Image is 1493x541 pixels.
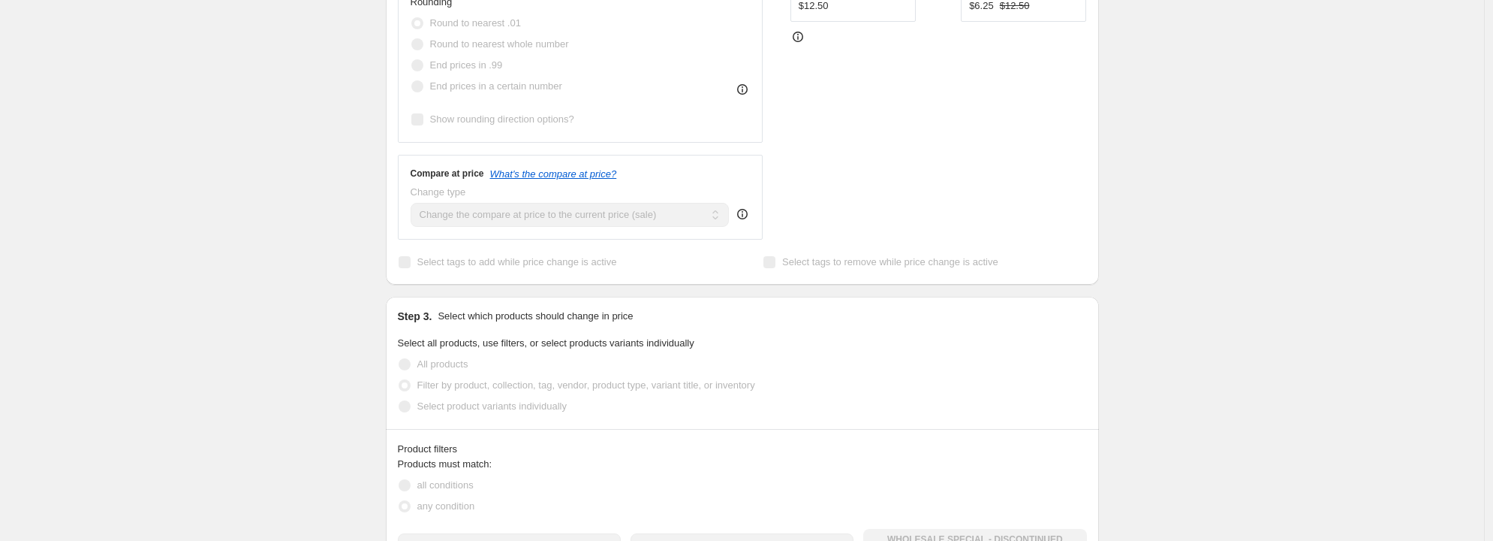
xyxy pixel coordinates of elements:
button: What's the compare at price? [490,168,617,180]
span: Round to nearest .01 [430,17,521,29]
span: Products must match: [398,458,492,470]
span: Select tags to remove while price change is active [782,256,998,267]
span: End prices in .99 [430,59,503,71]
h3: Compare at price [411,168,484,180]
span: Filter by product, collection, tag, vendor, product type, variant title, or inventory [417,379,755,391]
span: Select tags to add while price change is active [417,256,617,267]
div: help [735,207,750,222]
span: any condition [417,500,475,512]
div: Product filters [398,442,1087,457]
span: All products [417,358,468,370]
span: Change type [411,186,466,198]
p: Select which products should change in price [438,309,633,324]
span: Show rounding direction options? [430,113,574,125]
span: Select all products, use filters, or select products variants individually [398,337,694,349]
span: End prices in a certain number [430,80,562,92]
span: Round to nearest whole number [430,38,569,50]
span: all conditions [417,479,474,491]
h2: Step 3. [398,309,432,324]
span: Select product variants individually [417,400,567,412]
